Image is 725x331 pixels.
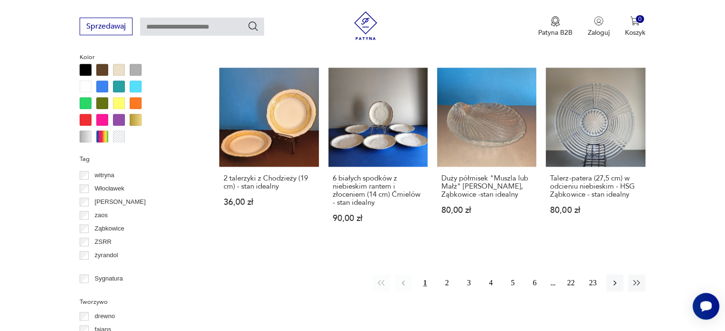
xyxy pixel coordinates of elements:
img: Ikona koszyka [630,16,640,26]
button: 0Koszyk [625,16,645,37]
p: Tworzywo [80,297,196,307]
p: 90,00 zł [333,214,423,222]
h3: 6 białych spodków z niebieskim rantem i złoceniem (14 cm) Ćmielów - stan idealny [333,174,423,207]
p: zaos [95,210,108,221]
p: Koszyk [625,28,645,37]
p: 80,00 zł [550,206,641,214]
a: Duży półmisek "Muszla lub Małż" Ludwik Fiedorowicz, Ząbkowice -stan idealnyDuży półmisek "Muszla ... [437,68,536,241]
button: 5 [504,274,521,291]
p: 80,00 zł [441,206,532,214]
button: Sprzedawaj [80,18,133,35]
p: drewno [95,311,115,321]
button: 3 [460,274,478,291]
p: ZSRR [95,237,112,247]
iframe: Smartsupp widget button [693,293,719,320]
div: 0 [636,15,644,23]
button: Szukaj [247,20,259,32]
p: Ząbkowice [95,223,124,234]
button: Patyna B2B [538,16,572,37]
button: 4 [482,274,500,291]
p: Patyna B2B [538,28,572,37]
p: Zaloguj [588,28,610,37]
p: Sygnatura [95,273,123,284]
button: 22 [562,274,580,291]
p: żyrandol [95,250,118,261]
img: Patyna - sklep z meblami i dekoracjami vintage [351,11,380,40]
p: Kolor [80,52,196,62]
button: 23 [584,274,602,291]
p: 36,00 zł [224,198,314,206]
a: 6 białych spodków z niebieskim rantem i złoceniem (14 cm) Ćmielów - stan idealny6 białych spodków... [328,68,428,241]
h3: 2 talerzyki z Chodzieży (19 cm) - stan idealny [224,174,314,191]
a: 2 talerzyki z Chodzieży (19 cm) - stan idealny2 talerzyki z Chodzieży (19 cm) - stan idealny36,00 zł [219,68,318,241]
a: Sprzedawaj [80,24,133,30]
button: 1 [417,274,434,291]
button: 6 [526,274,543,291]
h3: Duży półmisek "Muszla lub Małż" [PERSON_NAME], Ząbkowice -stan idealny [441,174,532,199]
p: [PERSON_NAME] [95,197,146,207]
a: Ikona medaluPatyna B2B [538,16,572,37]
button: Zaloguj [588,16,610,37]
p: witryna [95,170,114,181]
h3: Talerz-patera (27,5 cm) w odcieniu niebieskim - HSG Ząbkowice - stan idealny [550,174,641,199]
a: Talerz-patera (27,5 cm) w odcieniu niebieskim - HSG Ząbkowice - stan idealnyTalerz-patera (27,5 c... [546,68,645,241]
button: 2 [439,274,456,291]
img: Ikonka użytkownika [594,16,603,26]
p: Włocławek [95,183,124,194]
img: Ikona medalu [551,16,560,27]
p: Tag [80,154,196,164]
